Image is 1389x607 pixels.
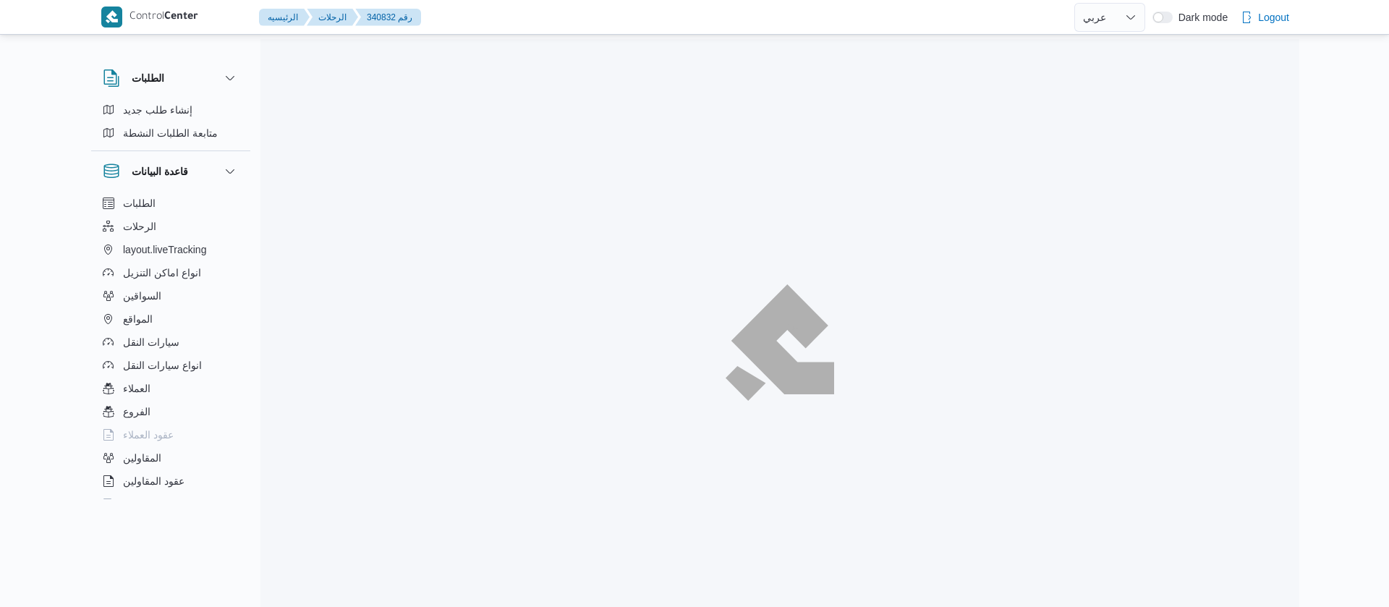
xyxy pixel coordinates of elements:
[97,192,245,215] button: الطلبات
[307,9,358,26] button: الرحلات
[103,163,239,180] button: قاعدة البيانات
[123,472,184,490] span: عقود المقاولين
[123,380,150,397] span: العملاء
[164,12,198,23] b: Center
[123,264,201,281] span: انواع اماكن التنزيل
[97,493,245,516] button: اجهزة التليفون
[91,98,250,150] div: الطلبات
[123,241,206,258] span: layout.liveTracking
[355,9,421,26] button: 340832 رقم
[123,334,179,351] span: سيارات النقل
[91,192,250,505] div: قاعدة البيانات
[97,284,245,307] button: السواقين
[97,377,245,400] button: العملاء
[97,470,245,493] button: عقود المقاولين
[1173,12,1228,23] span: Dark mode
[733,292,827,392] img: ILLA Logo
[123,496,183,513] span: اجهزة التليفون
[97,446,245,470] button: المقاولين
[14,549,61,593] iframe: chat widget
[97,98,245,122] button: إنشاء طلب جديد
[123,124,218,142] span: متابعة الطلبات النشطة
[132,69,164,87] h3: الطلبات
[97,122,245,145] button: متابعة الطلبات النشطة
[97,215,245,238] button: الرحلات
[123,218,156,235] span: الرحلات
[123,101,192,119] span: إنشاء طلب جديد
[123,426,174,443] span: عقود العملاء
[123,310,153,328] span: المواقع
[132,163,188,180] h3: قاعدة البيانات
[103,69,239,87] button: الطلبات
[1258,9,1289,26] span: Logout
[97,423,245,446] button: عقود العملاء
[1235,3,1295,32] button: Logout
[123,287,161,305] span: السواقين
[123,403,150,420] span: الفروع
[259,9,310,26] button: الرئيسيه
[123,357,202,374] span: انواع سيارات النقل
[97,307,245,331] button: المواقع
[97,331,245,354] button: سيارات النقل
[101,7,122,27] img: X8yXhbKr1z7QwAAAABJRU5ErkJggg==
[97,238,245,261] button: layout.liveTracking
[123,449,161,467] span: المقاولين
[97,261,245,284] button: انواع اماكن التنزيل
[123,195,156,212] span: الطلبات
[97,354,245,377] button: انواع سيارات النقل
[97,400,245,423] button: الفروع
